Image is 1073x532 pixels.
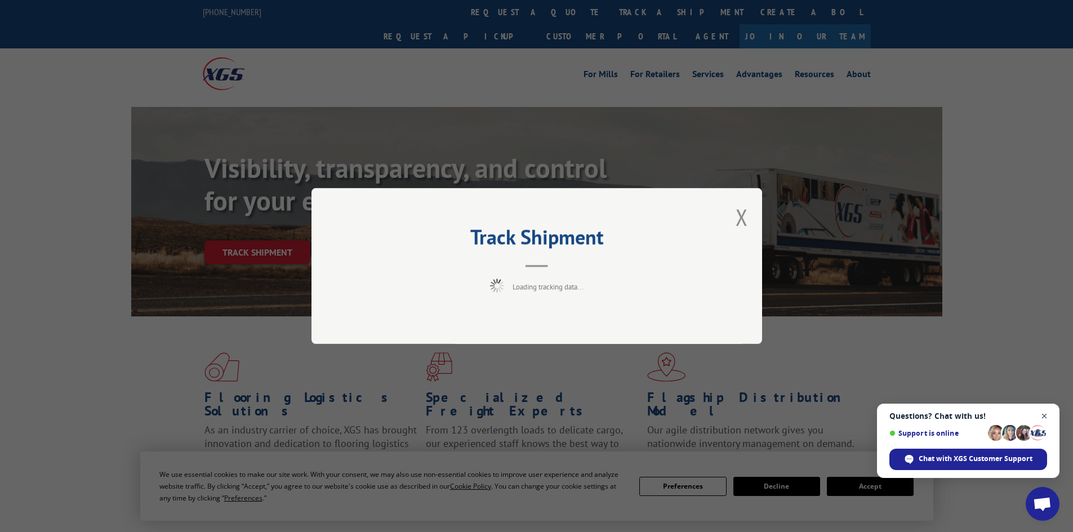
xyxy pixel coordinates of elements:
[368,229,706,251] h2: Track Shipment
[889,449,1047,470] span: Chat with XGS Customer Support
[889,412,1047,421] span: Questions? Chat with us!
[736,202,748,232] button: Close modal
[889,429,984,437] span: Support is online
[490,279,504,293] img: xgs-loading
[513,282,584,292] span: Loading tracking data...
[1026,487,1059,521] a: Open chat
[919,454,1032,464] span: Chat with XGS Customer Support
